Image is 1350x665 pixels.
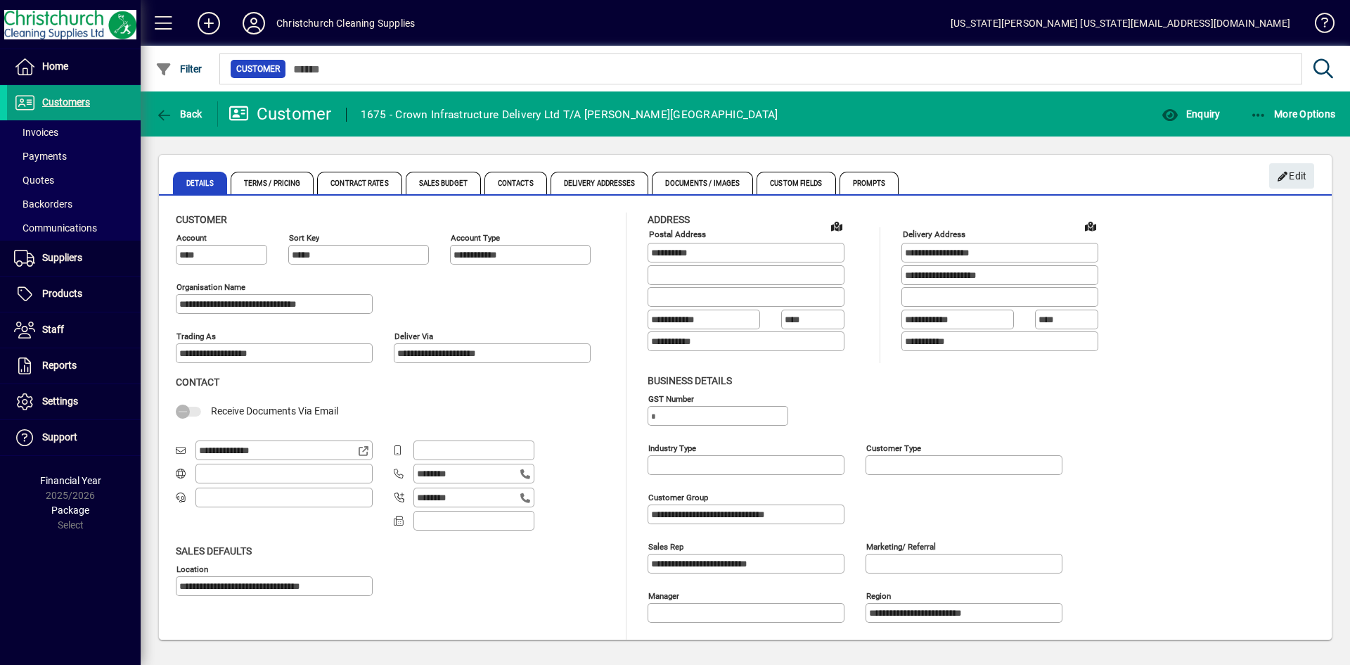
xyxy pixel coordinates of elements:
[176,214,227,225] span: Customer
[840,172,899,194] span: Prompts
[231,11,276,36] button: Profile
[7,277,141,312] a: Products
[7,120,141,144] a: Invoices
[648,541,683,551] mat-label: Sales rep
[1158,101,1223,127] button: Enquiry
[42,252,82,263] span: Suppliers
[231,172,314,194] span: Terms / Pricing
[14,127,58,138] span: Invoices
[7,312,141,348] a: Staff
[176,564,208,574] mat-label: Location
[155,63,202,75] span: Filter
[866,590,891,600] mat-label: Region
[7,49,141,84] a: Home
[186,11,231,36] button: Add
[211,405,338,417] span: Receive Documents Via Email
[42,360,77,371] span: Reports
[866,443,921,452] mat-label: Customer type
[866,541,936,551] mat-label: Marketing/ Referral
[7,192,141,216] a: Backorders
[236,62,280,76] span: Customer
[176,282,245,292] mat-label: Organisation name
[141,101,218,127] app-page-header-button: Back
[7,168,141,192] a: Quotes
[176,376,219,388] span: Contact
[40,475,101,486] span: Financial Year
[152,56,206,82] button: Filter
[42,96,90,108] span: Customers
[229,103,332,125] div: Customer
[176,331,216,341] mat-label: Trading as
[42,395,78,407] span: Settings
[14,175,54,186] span: Quotes
[451,233,500,243] mat-label: Account Type
[1247,101,1339,127] button: More Options
[648,393,694,403] mat-label: GST Number
[289,233,319,243] mat-label: Sort key
[484,172,547,194] span: Contacts
[1269,163,1314,189] button: Edit
[648,590,679,600] mat-label: Manager
[14,198,72,210] span: Backorders
[42,61,68,72] span: Home
[648,492,708,502] mat-label: Customer group
[51,505,89,516] span: Package
[42,288,82,299] span: Products
[648,375,732,386] span: Business details
[155,108,202,120] span: Back
[1079,215,1102,237] a: View on map
[1162,108,1220,120] span: Enquiry
[42,324,64,335] span: Staff
[7,384,141,419] a: Settings
[176,545,252,557] span: Sales defaults
[14,151,67,162] span: Payments
[176,233,207,243] mat-label: Account
[757,172,835,194] span: Custom Fields
[7,144,141,168] a: Payments
[648,443,696,452] mat-label: Industry type
[1250,108,1336,120] span: More Options
[173,172,227,194] span: Details
[14,222,97,234] span: Communications
[951,12,1290,34] div: [US_STATE][PERSON_NAME] [US_STATE][EMAIL_ADDRESS][DOMAIN_NAME]
[7,241,141,276] a: Suppliers
[7,348,141,384] a: Reports
[7,420,141,455] a: Support
[42,431,77,443] span: Support
[652,172,753,194] span: Documents / Images
[1277,165,1307,188] span: Edit
[648,214,690,225] span: Address
[276,12,415,34] div: Christchurch Cleaning Supplies
[317,172,401,194] span: Contract Rates
[361,103,778,126] div: 1675 - Crown Infrastructure Delivery Ltd T/A [PERSON_NAME][GEOGRAPHIC_DATA]
[825,215,848,237] a: View on map
[152,101,206,127] button: Back
[7,216,141,240] a: Communications
[394,331,433,341] mat-label: Deliver via
[551,172,649,194] span: Delivery Addresses
[406,172,481,194] span: Sales Budget
[1304,3,1332,49] a: Knowledge Base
